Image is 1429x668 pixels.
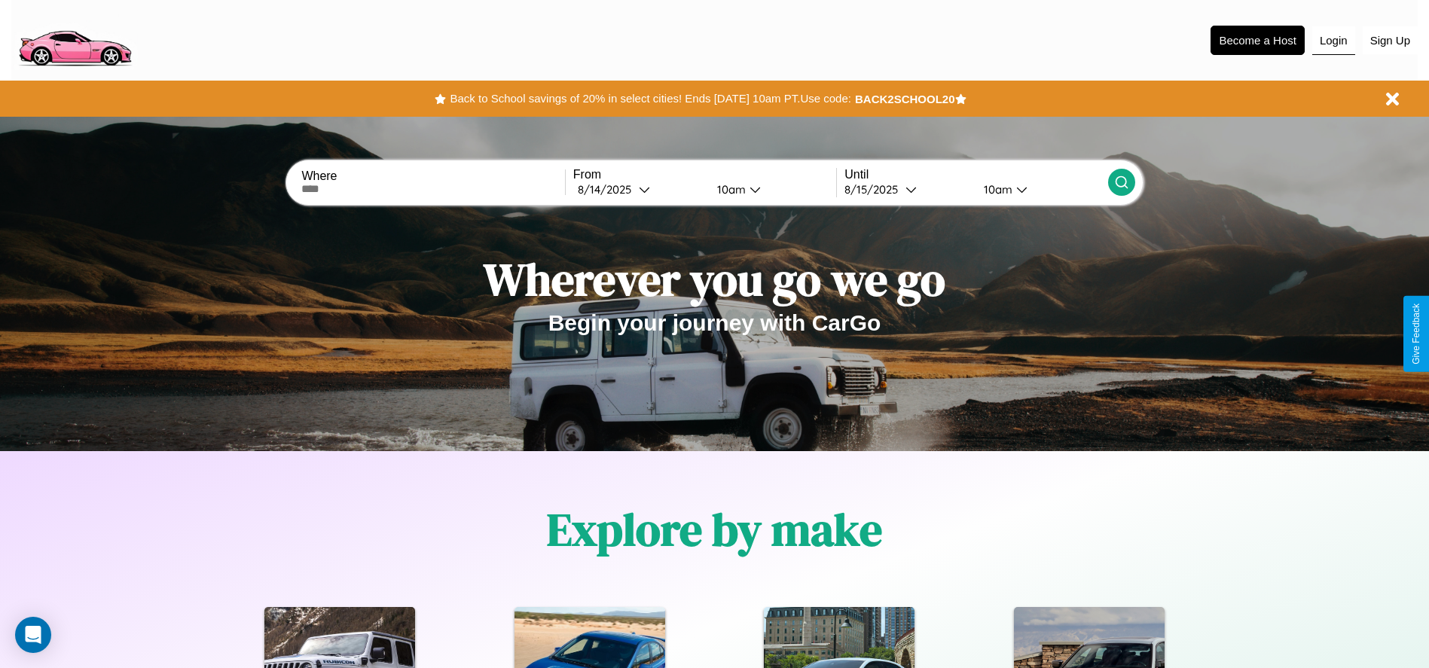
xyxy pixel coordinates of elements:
div: 8 / 14 / 2025 [578,182,639,197]
div: Give Feedback [1411,303,1421,365]
button: Back to School savings of 20% in select cities! Ends [DATE] 10am PT.Use code: [446,88,854,109]
button: Sign Up [1363,26,1418,54]
button: Login [1312,26,1355,55]
h1: Explore by make [547,499,882,560]
button: Become a Host [1211,26,1305,55]
img: logo [11,8,138,70]
label: Until [844,168,1107,181]
button: 10am [705,181,837,197]
div: Open Intercom Messenger [15,617,51,653]
label: Where [301,169,564,183]
button: 10am [972,181,1108,197]
div: 10am [710,182,750,197]
b: BACK2SCHOOL20 [855,93,955,105]
label: From [573,168,836,181]
button: 8/14/2025 [573,181,705,197]
div: 10am [976,182,1016,197]
div: 8 / 15 / 2025 [844,182,905,197]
